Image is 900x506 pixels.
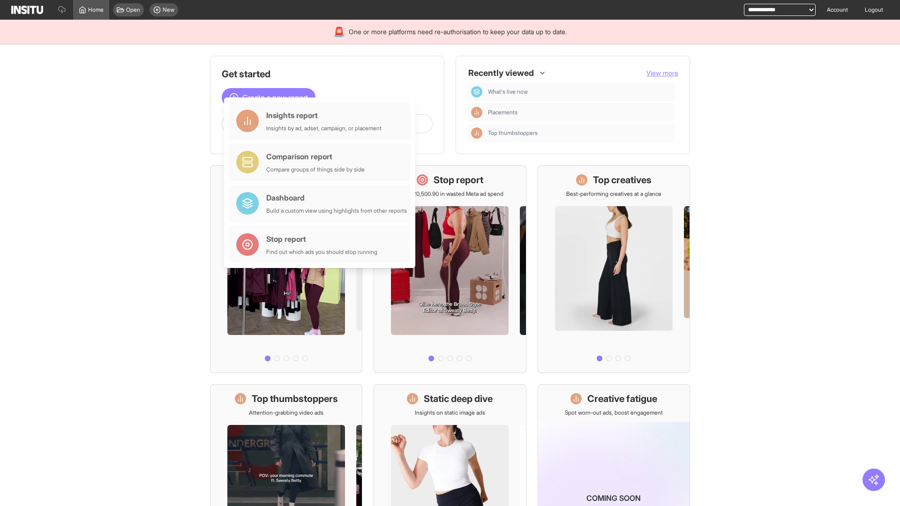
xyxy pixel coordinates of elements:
span: What's live now [488,88,671,96]
div: 🚨 [333,25,345,38]
span: Top thumbstoppers [488,129,538,137]
span: Top thumbstoppers [488,129,671,137]
img: Logo [11,6,43,14]
span: Open [126,6,140,14]
button: Create a new report [222,88,315,107]
h1: Top creatives [593,173,652,186]
button: View more [646,68,678,78]
div: Find out which ads you should stop running [266,248,377,256]
a: Stop reportSave £20,500.90 in wasted Meta ad spend [374,165,526,373]
span: Create a new report [242,92,308,103]
p: Save £20,500.90 in wasted Meta ad spend [396,190,503,198]
span: One or more platforms need re-authorisation to keep your data up to date. [349,27,567,37]
span: Home [88,6,104,14]
p: Best-performing creatives at a glance [566,190,661,198]
a: Top creativesBest-performing creatives at a glance [538,165,690,373]
div: Compare groups of things side by side [266,166,365,173]
h1: Stop report [434,173,483,186]
div: Comparison report [266,151,365,162]
span: What's live now [488,88,528,96]
span: Placements [488,109,671,116]
span: Placements [488,109,517,116]
div: Insights [471,107,482,118]
a: What's live nowSee all active ads instantly [210,165,362,373]
div: Insights [471,127,482,139]
h1: Top thumbstoppers [252,392,338,405]
div: Stop report [266,233,377,245]
p: Insights on static image ads [415,409,485,417]
div: Insights report [266,110,382,121]
div: Insights by ad, adset, campaign, or placement [266,125,382,132]
p: Attention-grabbing video ads [249,409,323,417]
div: Dashboard [471,86,482,97]
div: Build a custom view using highlights from other reports [266,207,407,215]
div: Dashboard [266,192,407,203]
span: View more [646,69,678,77]
h1: Static deep dive [424,392,493,405]
span: New [163,6,174,14]
h1: Get started [222,67,433,81]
